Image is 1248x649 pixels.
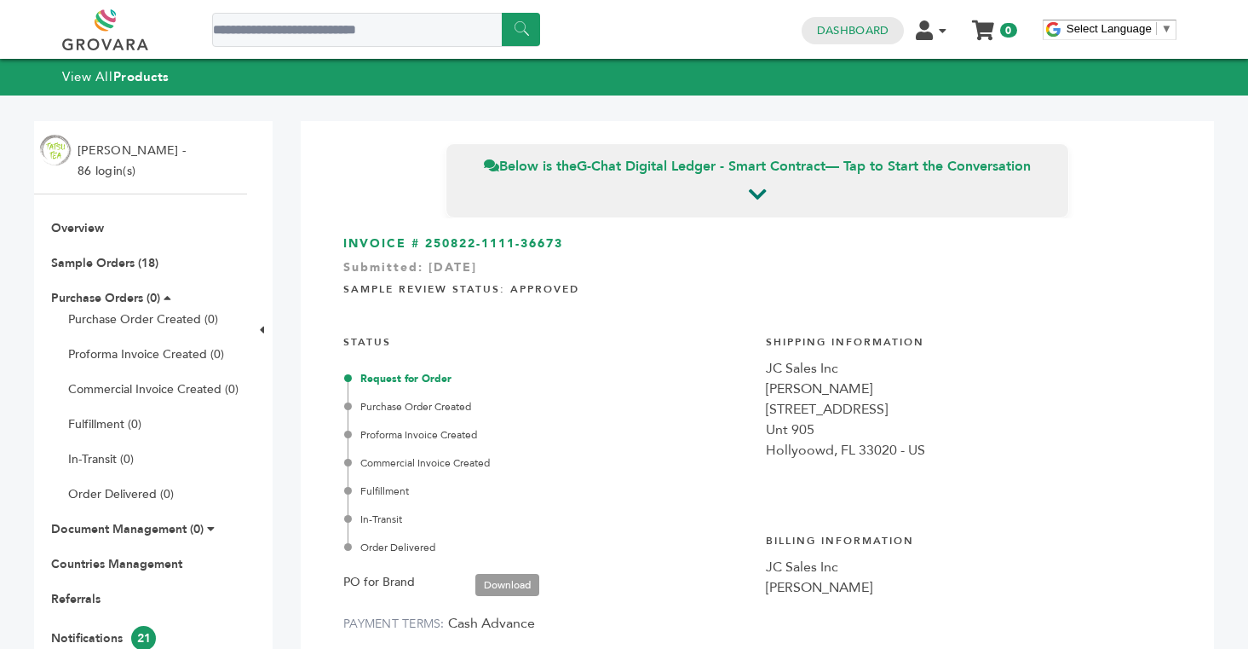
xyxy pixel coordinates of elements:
a: Download [475,574,539,596]
a: Purchase Order Created (0) [68,311,218,327]
a: Sample Orders (18) [51,255,158,271]
div: Commercial Invoice Created [348,455,749,471]
span: ​ [1156,22,1157,35]
label: PAYMENT TERMS: [343,616,445,632]
span: Below is the — Tap to Start the Conversation [484,157,1031,176]
div: Request for Order [348,371,749,386]
div: Unt 905 [766,420,1171,440]
h4: Shipping Information [766,322,1171,358]
span: 0 [1000,23,1016,38]
a: Referrals [51,591,101,607]
a: Purchase Orders (0) [51,290,160,306]
div: Purchase Order Created [348,399,749,414]
a: View AllProducts [62,68,170,85]
input: Search a product or brand... [212,13,540,47]
div: [PERSON_NAME] [766,577,1171,598]
div: JC Sales Inc [766,358,1171,379]
div: Hollyoowd, FL 33020 - US [766,440,1171,461]
li: [PERSON_NAME] - 86 login(s) [78,141,190,182]
h3: INVOICE # 250822-1111-36673 [343,235,1171,252]
h4: Billing Information [766,521,1171,557]
h4: STATUS [343,322,749,358]
a: Document Management (0) [51,521,204,537]
div: Submitted: [DATE] [343,259,1171,285]
a: Proforma Invoice Created (0) [68,346,224,362]
a: Order Delivered (0) [68,486,174,502]
h4: Sample Review Status: Approved [343,269,1171,305]
a: In-Transit (0) [68,451,134,467]
span: ▼ [1161,22,1172,35]
label: PO for Brand [343,572,415,593]
div: Proforma Invoice Created [348,427,749,443]
a: Countries Management [51,556,182,572]
div: [PERSON_NAME] [766,379,1171,399]
strong: G-Chat Digital Ledger - Smart Contract [577,157,825,176]
a: Commercial Invoice Created (0) [68,381,239,397]
div: JC Sales Inc [766,557,1171,577]
div: In-Transit [348,512,749,527]
span: Cash Advance [448,614,535,633]
span: Select Language [1067,22,1152,35]
div: Order Delivered [348,540,749,555]
a: My Cart [974,15,993,33]
strong: Products [113,68,170,85]
div: Fulfillment [348,484,749,499]
a: Fulfillment (0) [68,416,141,432]
a: Select Language​ [1067,22,1172,35]
a: Notifications21 [51,630,156,646]
div: [STREET_ADDRESS] [766,399,1171,420]
a: Dashboard [817,23,889,38]
a: Overview [51,220,104,236]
